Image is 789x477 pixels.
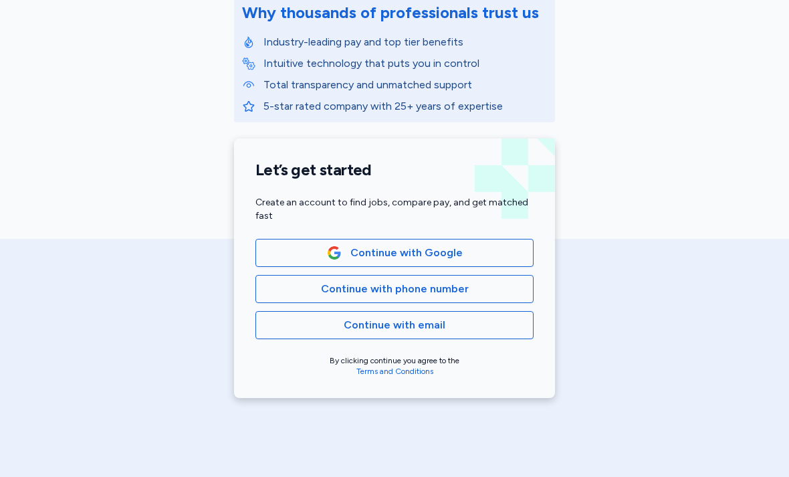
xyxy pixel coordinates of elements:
p: 5-star rated company with 25+ years of expertise [263,98,547,114]
p: Industry-leading pay and top tier benefits [263,34,547,50]
div: By clicking continue you agree to the [255,355,534,377]
img: Google Logo [327,246,342,260]
span: Continue with email [344,317,445,333]
span: Continue with phone number [321,281,469,297]
button: Continue with phone number [255,275,534,303]
h1: Let’s get started [255,160,534,180]
div: Create an account to find jobs, compare pay, and get matched fast [255,196,534,223]
p: Total transparency and unmatched support [263,77,547,93]
button: Continue with email [255,311,534,339]
div: Why thousands of professionals trust us [242,2,539,23]
span: Continue with Google [350,245,463,261]
a: Terms and Conditions [356,367,433,376]
button: Google LogoContinue with Google [255,239,534,267]
p: Intuitive technology that puts you in control [263,56,547,72]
